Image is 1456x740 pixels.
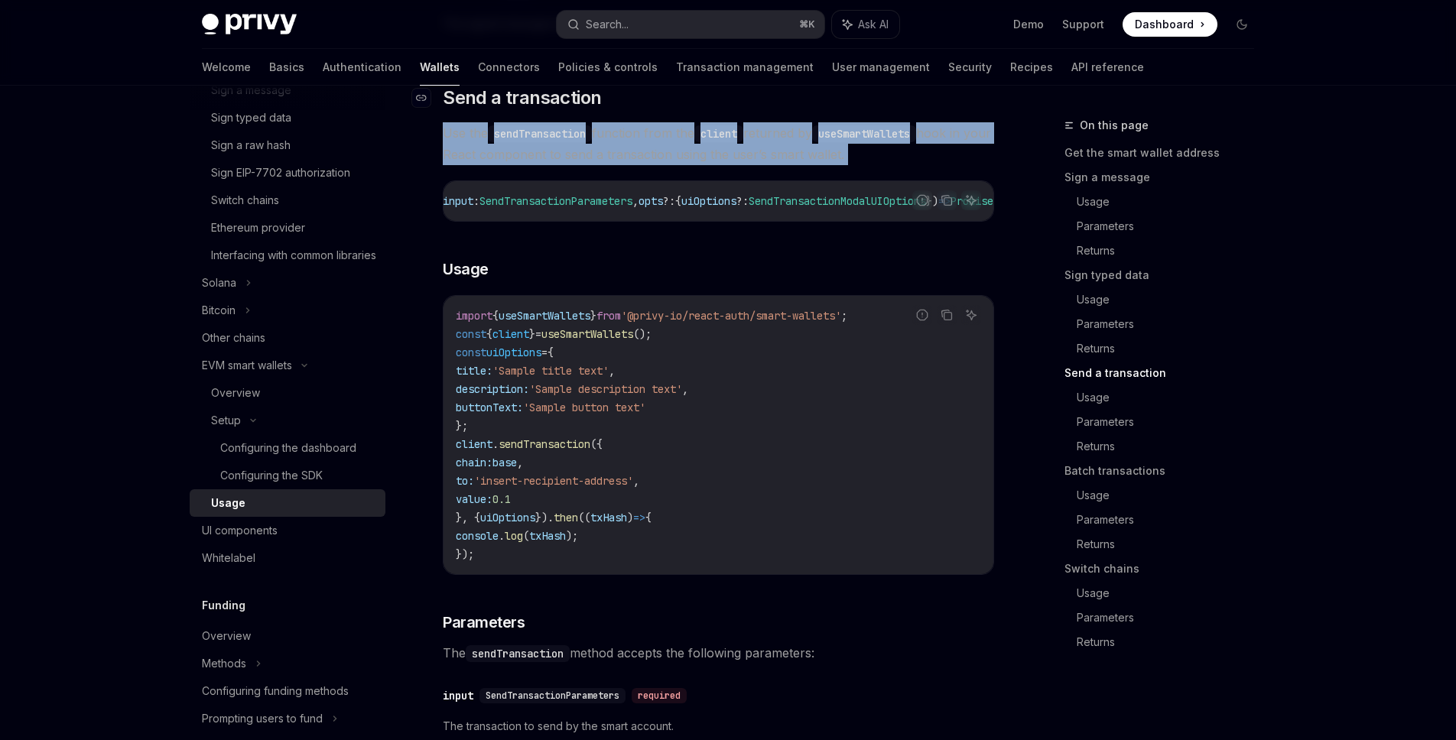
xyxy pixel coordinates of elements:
a: Basics [269,49,304,86]
button: Ask AI [832,11,899,38]
a: Ethereum provider [190,214,385,242]
span: ⌘ K [799,18,815,31]
span: buttonText: [456,401,523,414]
span: } [590,309,596,323]
a: Support [1062,17,1104,32]
a: Returns [1077,239,1266,263]
button: Copy the contents from the code block [937,190,957,210]
a: UI components [190,517,385,544]
span: uiOptions [681,194,736,208]
span: uiOptions [480,511,535,524]
div: Interfacing with common libraries [211,246,376,265]
a: Send a transaction [1064,361,1266,385]
span: Parameters [443,612,525,633]
span: = [535,327,541,341]
span: }) [926,194,938,208]
a: Get the smart wallet address [1064,141,1266,165]
span: SendTransactionModalUIOptions [749,194,926,208]
span: Usage [443,258,489,280]
div: Whitelabel [202,549,255,567]
a: Navigate to header [412,86,443,110]
span: console [456,529,499,543]
span: : [473,194,479,208]
div: required [632,688,687,703]
a: Returns [1077,630,1266,654]
span: Ask AI [858,17,889,32]
code: sendTransaction [466,645,570,662]
button: Report incorrect code [912,305,932,325]
span: value: [456,492,492,506]
span: useSmartWallets [499,309,590,323]
div: Other chains [202,329,265,347]
a: Parameters [1077,214,1266,239]
span: log [505,529,523,543]
span: . [499,529,505,543]
a: Usage [1077,287,1266,312]
span: chain: [456,456,492,469]
a: Sign a message [1064,165,1266,190]
div: input [443,688,473,703]
span: { [675,194,681,208]
button: Copy the contents from the code block [937,305,957,325]
a: Usage [1077,483,1266,508]
span: client [456,437,492,451]
span: const [456,346,486,359]
div: UI components [202,521,278,540]
span: base [492,456,517,469]
a: Other chains [190,324,385,352]
span: }; [456,419,468,433]
span: ?: [736,194,749,208]
a: Recipes [1010,49,1053,86]
h5: Funding [202,596,245,615]
div: Switch chains [211,191,279,209]
a: Sign typed data [190,104,385,131]
a: Sign typed data [1064,263,1266,287]
a: Usage [1077,385,1266,410]
button: Toggle dark mode [1230,12,1254,37]
span: sendTransaction [499,437,590,451]
span: ( [523,529,529,543]
div: Configuring funding methods [202,682,349,700]
div: Overview [211,384,260,402]
a: API reference [1071,49,1144,86]
span: ?: [663,194,675,208]
div: Sign a raw hash [211,136,291,154]
button: Search...⌘K [557,11,824,38]
span: ); [566,529,578,543]
a: Security [948,49,992,86]
span: , [633,474,639,488]
a: Usage [1077,190,1266,214]
span: ; [841,309,847,323]
span: , [632,194,639,208]
a: Interfacing with common libraries [190,242,385,269]
span: then [554,511,578,524]
a: Parameters [1077,508,1266,532]
div: Setup [211,411,241,430]
img: dark logo [202,14,297,35]
a: Configuring the SDK [190,462,385,489]
div: Configuring the dashboard [220,439,356,457]
a: Usage [190,489,385,517]
span: The method accepts the following parameters: [443,642,994,664]
a: Switch chains [190,187,385,214]
span: , [517,456,523,469]
span: 'Sample title text' [492,364,609,378]
a: Welcome [202,49,251,86]
div: EVM smart wallets [202,356,292,375]
span: SendTransactionParameters [479,194,632,208]
div: Search... [586,15,629,34]
div: Configuring the SDK [220,466,323,485]
span: '@privy-io/react-auth/smart-wallets' [621,309,841,323]
span: uiOptions [486,346,541,359]
a: Demo [1013,17,1044,32]
span: { [486,327,492,341]
span: ) [627,511,633,524]
span: Dashboard [1135,17,1194,32]
span: import [456,309,492,323]
span: input [443,194,473,208]
a: User management [832,49,930,86]
a: Dashboard [1123,12,1217,37]
div: Sign EIP-7702 authorization [211,164,350,182]
code: client [694,125,743,142]
span: 'insert-recipient-address' [474,474,633,488]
